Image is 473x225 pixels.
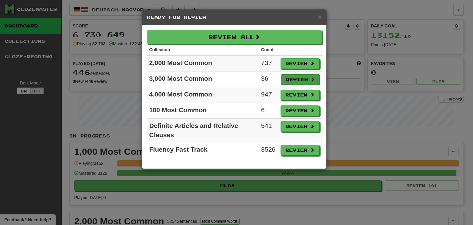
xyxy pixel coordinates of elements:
[147,14,322,20] h5: Ready for Review
[147,103,259,119] td: 100 Most Common
[147,72,259,87] td: 3,000 Most Common
[147,55,259,72] td: 2,000 Most Common
[259,142,278,158] td: 3526
[259,55,278,72] td: 737
[281,145,319,155] button: Review
[259,119,278,142] td: 541
[281,74,320,85] button: Review
[147,119,259,142] td: Definite Articles and Relative Clauses
[318,13,321,20] span: ×
[147,87,259,103] td: 4,000 Most Common
[281,105,319,116] button: Review
[259,103,278,119] td: 6
[259,44,278,55] th: Count
[259,87,278,103] td: 947
[259,72,278,87] td: 36
[318,14,321,20] button: Close
[281,90,319,100] button: Review
[147,142,259,158] td: Fluency Fast Track
[281,121,319,132] button: Review
[147,30,322,44] button: Review All
[147,44,259,55] th: Collection
[281,58,319,69] button: Review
